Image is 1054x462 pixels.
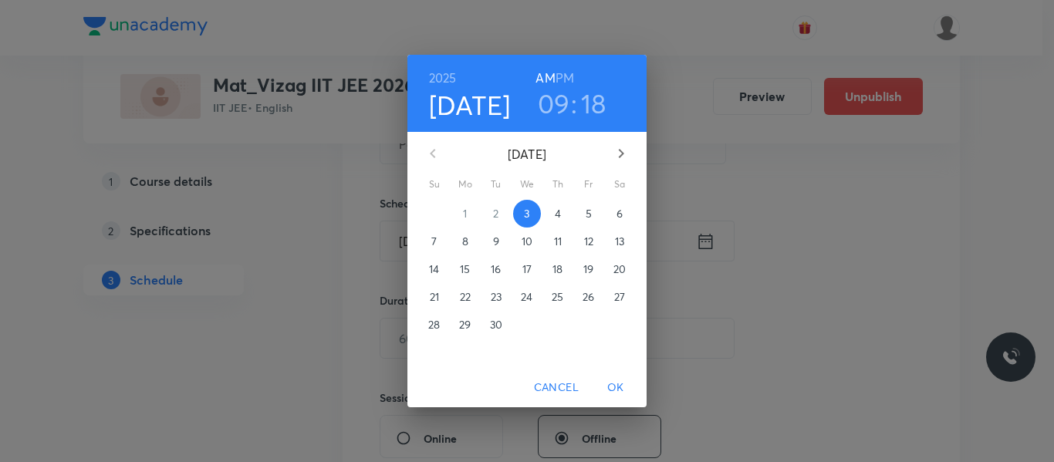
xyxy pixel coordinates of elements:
[534,378,579,397] span: Cancel
[575,283,603,311] button: 26
[482,177,510,192] span: Tu
[586,206,592,221] p: 5
[421,255,448,283] button: 14
[491,289,502,305] p: 23
[583,261,593,277] p: 19
[613,261,626,277] p: 20
[451,228,479,255] button: 8
[544,228,572,255] button: 11
[482,228,510,255] button: 9
[522,261,532,277] p: 17
[431,234,437,249] p: 7
[556,67,574,89] button: PM
[462,234,468,249] p: 8
[421,228,448,255] button: 7
[535,67,555,89] button: AM
[421,283,448,311] button: 21
[606,228,633,255] button: 13
[555,206,561,221] p: 4
[513,283,541,311] button: 24
[459,317,471,332] p: 29
[606,255,633,283] button: 20
[617,206,623,221] p: 6
[544,177,572,192] span: Th
[571,87,577,120] h3: :
[451,177,479,192] span: Mo
[493,234,499,249] p: 9
[575,200,603,228] button: 5
[606,177,633,192] span: Sa
[614,289,625,305] p: 27
[430,289,439,305] p: 21
[544,255,572,283] button: 18
[421,311,448,339] button: 28
[482,255,510,283] button: 16
[490,317,502,332] p: 30
[429,261,439,277] p: 14
[491,261,501,277] p: 16
[528,373,585,402] button: Cancel
[513,228,541,255] button: 10
[581,87,606,120] button: 18
[482,283,510,311] button: 23
[522,234,532,249] p: 10
[451,283,479,311] button: 22
[544,200,572,228] button: 4
[460,289,471,305] p: 22
[429,89,511,121] button: [DATE]
[513,200,541,228] button: 3
[524,206,529,221] p: 3
[583,289,594,305] p: 26
[615,234,624,249] p: 13
[521,289,532,305] p: 24
[597,378,634,397] span: OK
[513,255,541,283] button: 17
[575,177,603,192] span: Fr
[482,311,510,339] button: 30
[591,373,640,402] button: OK
[544,283,572,311] button: 25
[429,67,457,89] button: 2025
[575,255,603,283] button: 19
[606,283,633,311] button: 27
[575,228,603,255] button: 12
[552,261,562,277] p: 18
[538,87,570,120] button: 09
[451,311,479,339] button: 29
[460,261,470,277] p: 15
[428,317,440,332] p: 28
[584,234,593,249] p: 12
[421,177,448,192] span: Su
[451,145,603,164] p: [DATE]
[606,200,633,228] button: 6
[513,177,541,192] span: We
[554,234,562,249] p: 11
[451,255,479,283] button: 15
[552,289,563,305] p: 25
